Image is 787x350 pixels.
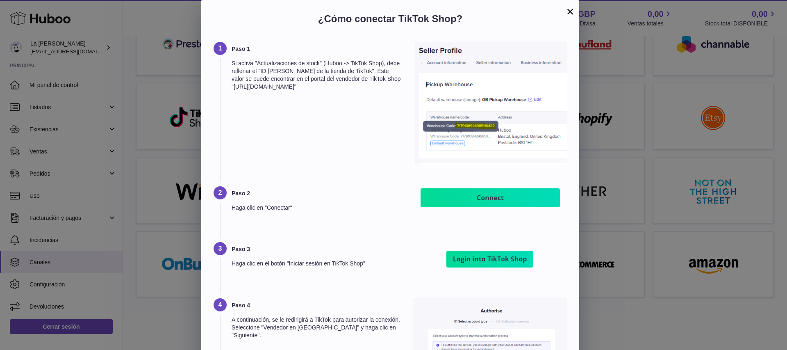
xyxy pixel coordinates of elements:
img: Imagen de referencia del paso 2 [419,186,562,209]
font: ¿Cómo conectar TikTok Shop? [318,13,462,24]
font: Haga clic en "Conectar" [232,204,292,211]
font: A continuación, se le redirigirá a TikTok para autorizar la conexión. Seleccione "Vendedor en [GE... [232,316,400,339]
img: Imagen de referencia del paso 3 [439,242,541,276]
font: Si activa "Actualizaciones de stock" (Huboo -> TikTok Shop), debe rellenar el "ID [PERSON_NAME] d... [232,60,401,90]
button: × [565,7,575,16]
font: Paso 3 [232,246,250,252]
font: Paso 2 [232,190,250,197]
font: Paso 4 [232,302,250,309]
font: × [566,4,574,19]
img: Imagen de referencia del paso 1 [413,42,567,164]
font: Paso 1 [232,46,250,52]
font: Haga clic en el botón "Iniciar sesión en TikTok Shop" [232,260,365,267]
